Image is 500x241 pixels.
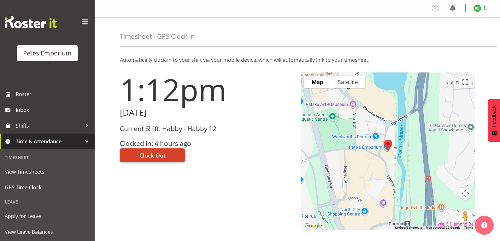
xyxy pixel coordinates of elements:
span: Time & Attendance [16,137,82,146]
span: Inbox [16,105,91,115]
button: Show street map [304,76,330,88]
img: Google [303,222,324,230]
span: Feedback [491,105,497,127]
button: Map camera controls [459,187,472,200]
span: Shifts [16,121,82,130]
div: Timesheet [2,151,93,164]
a: Terms (opens in new tab) [464,226,473,229]
img: Rosterit website logo [5,16,57,28]
a: View Leave Balances [2,224,93,240]
a: Open this area in Google Maps (opens a new window) [303,222,324,230]
h2: [DATE] [120,108,294,118]
span: Clock Out [139,151,166,159]
span: View Timesheets [5,167,90,176]
span: View Leave Balances [5,227,90,237]
button: Toggle fullscreen view [459,76,472,88]
button: Show satellite imagery [330,76,365,88]
a: GPS Time Clock [2,180,93,195]
button: Keyboard shortcuts [395,226,422,230]
a: Apply for Leave [2,208,93,224]
button: Feedback - Show survey [488,99,500,142]
p: Automatically clock-in to your shift via your mobile device, which will automatically link to you... [120,56,475,64]
span: Roster [16,89,91,99]
div: Petes Emporium [23,49,72,58]
h1: 1:12pm [120,72,294,106]
span: Map data ©2025 Google [426,226,460,229]
img: beena-bist9974.jpg [474,4,481,12]
button: Drag Pegman onto the map to open Street View [459,210,472,222]
h4: Timesheet - GPS Clock In [120,33,195,40]
div: Leave [2,195,93,208]
h3: Clocked in: 4 hours ago [120,140,294,147]
img: help-xxl-2.png [481,222,487,228]
span: GPS Time Clock [5,183,90,192]
h3: Current Shift: Habby - Habby 12 [120,125,294,132]
button: Clock Out [120,148,185,162]
a: View Timesheets [2,164,93,180]
span: Apply for Leave [5,211,90,221]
